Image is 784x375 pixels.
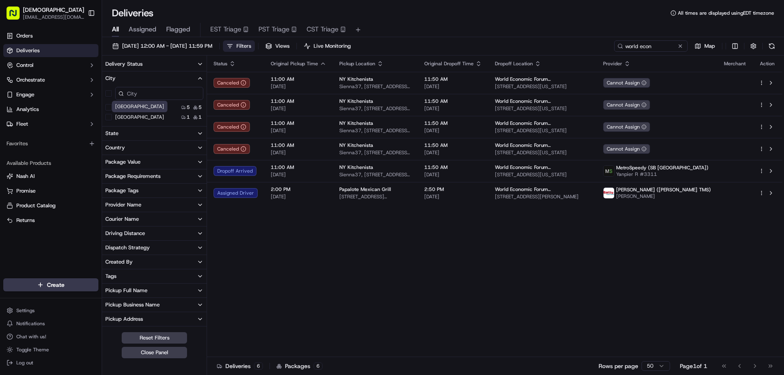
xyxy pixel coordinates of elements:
[105,130,118,137] div: State
[271,186,326,193] span: 2:00 PM
[16,202,56,209] span: Product Catalog
[16,32,33,40] span: Orders
[77,118,131,126] span: API Documentation
[3,88,98,101] button: Engage
[102,155,207,169] button: Package Value
[495,120,590,126] span: World Economic Forum ([GEOGRAPHIC_DATA]) - Floor 10
[214,78,250,88] button: Canceled
[23,14,84,20] button: [EMAIL_ADDRESS][DOMAIN_NAME]
[7,217,95,224] a: Returns
[3,357,98,368] button: Log out
[3,59,98,72] button: Control
[495,149,590,156] span: [STREET_ADDRESS][US_STATE]
[3,331,98,342] button: Chat with us!
[3,73,98,87] button: Orchestrate
[214,100,250,110] div: Canceled
[3,157,98,170] div: Available Products
[16,333,46,340] span: Chat with us!
[616,164,708,171] span: MetroSpeedy (SB [GEOGRAPHIC_DATA])
[339,120,373,126] span: NY Kitchenista
[112,101,167,112] div: [GEOGRAPHIC_DATA]
[424,171,482,178] span: [DATE]
[424,142,482,149] span: 11:50 AM
[271,171,326,178] span: [DATE]
[603,100,650,110] button: Cannot Assign
[105,258,133,266] div: Created By
[66,114,134,129] a: 💻API Documentation
[214,60,227,67] span: Status
[16,91,34,98] span: Engage
[16,118,62,126] span: Knowledge Base
[122,42,212,50] span: [DATE] 12:00 AM - [DATE] 11:59 PM
[102,126,207,140] button: State
[102,226,207,240] button: Driving Distance
[339,105,411,112] span: Sienna37, [STREET_ADDRESS][US_STATE]
[112,7,154,20] h1: Deliveries
[102,255,207,269] button: Created By
[7,187,95,195] a: Promise
[3,137,98,150] div: Favorites
[16,62,33,69] span: Control
[102,198,207,212] button: Provider Name
[271,76,326,82] span: 11:00 AM
[16,187,36,195] span: Promise
[139,80,149,90] button: Start new chat
[122,347,187,358] button: Close Panel
[495,60,533,67] span: Dropoff Location
[3,3,85,23] button: [DEMOGRAPHIC_DATA][EMAIL_ADDRESS][DOMAIN_NAME]
[105,287,147,294] div: Pickup Full Name
[314,42,351,50] span: Live Monitoring
[424,105,482,112] span: [DATE]
[105,315,143,323] div: Pickup Address
[102,212,207,226] button: Courier Name
[271,60,318,67] span: Original Pickup Time
[495,193,590,200] span: [STREET_ADDRESS][PERSON_NAME]
[115,87,203,100] input: City
[495,105,590,112] span: [STREET_ADDRESS][US_STATE]
[3,278,98,291] button: Create
[105,60,143,68] div: Delivery Status
[271,120,326,126] span: 11:00 AM
[271,105,326,112] span: [DATE]
[8,118,15,125] div: 📗
[300,40,354,52] button: Live Monitoring
[3,305,98,316] button: Settings
[424,120,482,126] span: 11:50 AM
[271,127,326,134] span: [DATE]
[339,149,411,156] span: Sienna37, [STREET_ADDRESS][US_STATE]
[271,193,326,200] span: [DATE]
[16,320,45,327] span: Notifications
[105,144,125,151] div: Country
[424,98,482,104] span: 11:50 AM
[3,214,98,227] button: Returns
[339,127,411,134] span: Sienna37, [STREET_ADDRESS][US_STATE]
[339,83,411,90] span: Sienna37, [STREET_ADDRESS][US_STATE]
[187,114,190,120] span: 1
[495,164,590,171] span: World Economic Forum ([GEOGRAPHIC_DATA]) - Floor 10
[81,138,99,144] span: Pylon
[495,127,590,134] span: [STREET_ADDRESS][US_STATE]
[166,24,190,34] span: Flagged
[105,201,141,209] div: Provider Name
[603,144,650,154] div: Cannot Assign
[680,362,707,370] div: Page 1 of 1
[198,114,202,120] span: 1
[603,122,650,132] div: Cannot Assign
[7,202,95,209] a: Product Catalog
[3,44,98,57] a: Deliveries
[214,144,250,154] div: Canceled
[424,60,474,67] span: Original Dropoff Time
[495,186,590,193] span: World Economic Forum ([GEOGRAPHIC_DATA])
[105,273,116,280] div: Tags
[23,6,84,14] button: [DEMOGRAPHIC_DATA]
[69,118,76,125] div: 💻
[16,120,28,128] span: Fleet
[604,188,614,198] img: betty.jpg
[424,164,482,171] span: 11:50 AM
[614,40,688,52] input: Type to search
[3,170,98,183] button: Nash AI
[16,359,33,366] span: Log out
[424,76,482,82] span: 11:50 AM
